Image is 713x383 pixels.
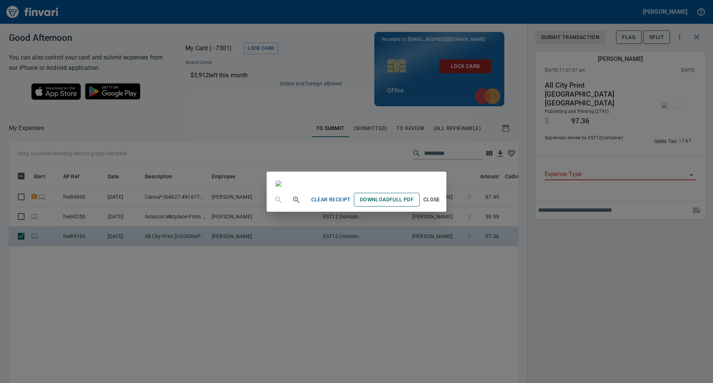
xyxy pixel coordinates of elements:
[276,181,281,186] img: receipts%2Ftapani%2F2025-08-13%2FfwPF4OgXw0XVJRvOwhnyyi25FmH3__xjq9oOiHOQumaeQBiBSO_1.jpg
[311,195,351,204] span: Clear Receipt
[420,193,443,207] button: Close
[308,193,354,207] button: Clear Receipt
[360,195,414,204] span: Download Full PDF
[354,193,420,207] a: DownloadFull PDF
[423,195,440,204] span: Close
